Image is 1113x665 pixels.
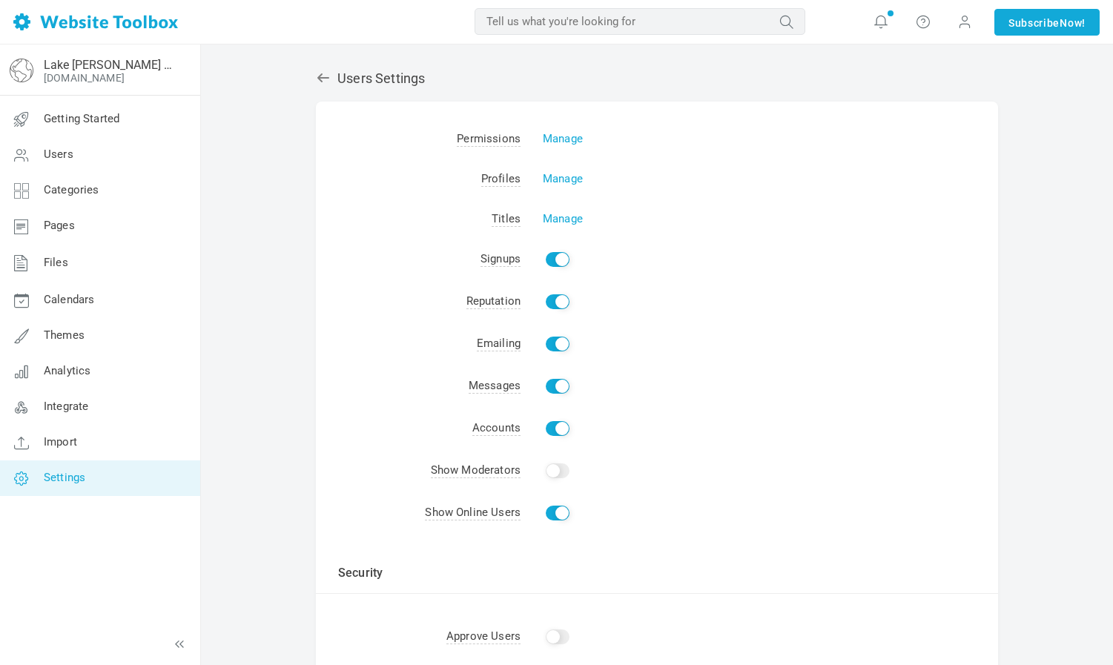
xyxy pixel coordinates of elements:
span: Messages [469,379,521,394]
input: Tell us what you're looking for [475,8,805,35]
td: Security [316,535,998,594]
span: Profiles [481,172,521,187]
span: Titles [492,212,521,227]
a: [DOMAIN_NAME] [44,72,125,84]
span: Emailing [477,337,521,351]
span: Files [44,256,68,269]
span: Show Online Users [425,506,521,520]
span: Calendars [44,293,94,306]
span: Getting Started [44,112,119,125]
span: Permissions [457,132,521,147]
input: List moderators at the bottom of the forum page [546,463,569,478]
span: Users [44,148,73,161]
a: Manage [543,172,583,185]
span: Themes [44,328,85,342]
h2: Users Settings [316,70,998,87]
span: Import [44,435,77,449]
span: Now! [1060,15,1086,31]
a: SubscribeNow! [994,9,1100,36]
span: Show Moderators [431,463,521,478]
span: Integrate [44,400,88,413]
span: Accounts [472,421,521,436]
span: Analytics [44,364,90,377]
span: Pages [44,219,75,232]
a: Lake [PERSON_NAME] Firefighters Forum | Community Discussions [44,58,173,72]
img: globe-icon.png [10,59,33,82]
a: Manage [543,132,583,145]
a: Manage [543,212,583,225]
span: Categories [44,183,99,196]
span: Approve Users [446,629,521,644]
span: Signups [480,252,521,267]
span: Reputation [466,294,521,309]
span: Settings [44,471,85,484]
